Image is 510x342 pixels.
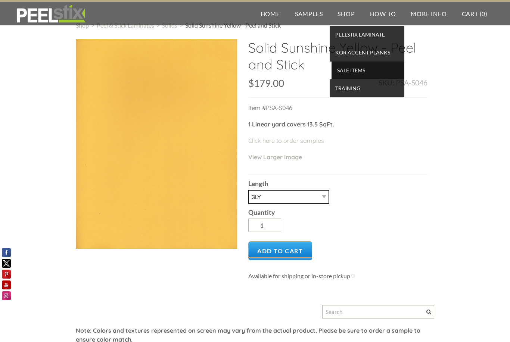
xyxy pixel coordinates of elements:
[330,79,404,97] a: TRAINING
[332,83,402,93] span: TRAINING
[322,305,434,319] input: Search
[333,65,402,75] span: SALE ITEMS
[248,241,312,260] a: Add to Cart
[253,2,287,25] a: Home
[396,78,427,87] span: PSA-S046
[454,2,495,25] a: Cart (0)
[330,26,404,44] a: PEELSTIX Laminate
[248,272,350,279] span: Available for shipping or in-store pickup
[248,137,324,144] a: Click here to order samples
[248,208,275,216] b: Quantity
[248,120,334,128] strong: 1 Linear yard covers 13.5 SqFt.
[248,39,427,78] h2: Solid Sunshine Yellow - Peel and Stick
[248,153,302,161] a: View Larger Image
[287,2,330,25] a: Samples
[15,4,87,23] img: REFACE SUPPLIES
[330,2,362,25] a: Shop
[330,62,404,79] a: SALE ITEMS
[482,10,485,17] span: 0
[426,310,431,314] span: Search
[330,44,404,62] a: KOR Accent Planks
[248,180,268,188] b: Length
[248,77,284,89] span: $179.00
[363,2,404,25] a: How To
[248,103,427,120] p: Item #PSA-S046
[332,47,402,57] span: KOR Accent Planks
[403,2,454,25] a: More Info
[332,29,402,40] span: PEELSTIX Laminate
